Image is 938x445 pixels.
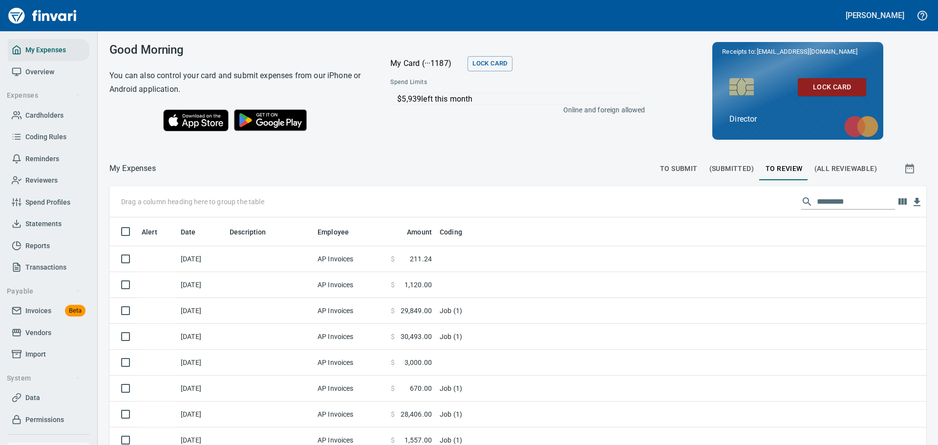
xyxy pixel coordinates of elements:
span: 29,849.00 [401,306,432,316]
td: [DATE] [177,272,226,298]
p: My Expenses [109,163,156,174]
span: Data [25,392,40,404]
span: Statements [25,218,62,230]
a: InvoicesBeta [8,300,89,322]
td: AP Invoices [314,246,387,272]
span: Employee [318,226,349,238]
nav: breadcrumb [109,163,156,174]
td: AP Invoices [314,376,387,402]
a: Data [8,387,89,409]
td: [DATE] [177,402,226,427]
td: [DATE] [177,298,226,324]
img: Finvari [6,4,79,27]
span: $ [391,280,395,290]
span: Date [181,226,196,238]
span: $ [391,409,395,419]
span: (All Reviewable) [814,163,877,175]
a: My Expenses [8,39,89,61]
p: Receipts to: [722,47,874,57]
a: Coding Rules [8,126,89,148]
a: Transactions [8,256,89,278]
span: $ [391,332,395,341]
span: Amount [394,226,432,238]
a: Reminders [8,148,89,170]
span: 30,493.00 [401,332,432,341]
span: Reminders [25,153,59,165]
td: [DATE] [177,376,226,402]
span: Overview [25,66,54,78]
span: $ [391,306,395,316]
td: Job (1) [436,298,680,324]
span: Payable [7,285,81,297]
span: Coding [440,226,462,238]
button: Expenses [3,86,85,105]
span: Reviewers [25,174,58,187]
h5: [PERSON_NAME] [846,10,904,21]
span: 28,406.00 [401,409,432,419]
button: Choose columns to display [895,194,910,209]
span: $ [391,435,395,445]
span: Alert [142,226,170,238]
span: 1,557.00 [405,435,432,445]
span: My Expenses [25,44,66,56]
button: Lock Card [468,56,512,71]
span: $ [391,254,395,264]
h3: Good Morning [109,43,366,57]
td: AP Invoices [314,402,387,427]
p: Online and foreign allowed [383,105,645,115]
td: AP Invoices [314,324,387,350]
td: AP Invoices [314,272,387,298]
a: Overview [8,61,89,83]
a: Statements [8,213,89,235]
span: $ [391,383,395,393]
img: mastercard.svg [839,111,883,142]
span: Cardholders [25,109,64,122]
span: $ [391,358,395,367]
p: Drag a column heading here to group the table [121,197,264,207]
span: Lock Card [472,58,507,69]
button: Show transactions within a particular date range [895,157,926,180]
span: Date [181,226,209,238]
span: Beta [65,305,85,317]
h6: You can also control your card and submit expenses from our iPhone or Android application. [109,69,366,96]
td: [DATE] [177,324,226,350]
a: Spend Profiles [8,191,89,213]
td: AP Invoices [314,350,387,376]
span: Reports [25,240,50,252]
img: Get it on Google Play [229,104,313,136]
a: Vendors [8,322,89,344]
button: Lock Card [798,78,866,96]
a: Cardholders [8,105,89,127]
span: Coding Rules [25,131,66,143]
p: Director [729,113,866,125]
span: (Submitted) [709,163,754,175]
span: Permissions [25,414,64,426]
td: [DATE] [177,246,226,272]
a: Reviewers [8,170,89,191]
span: Vendors [25,327,51,339]
span: Import [25,348,46,360]
p: My Card (···1187) [390,58,464,69]
span: Amount [407,226,432,238]
td: [DATE] [177,350,226,376]
p: $5,939 left this month [397,93,641,105]
span: Coding [440,226,475,238]
span: Spend Limits [390,78,535,87]
td: Job (1) [436,376,680,402]
span: 1,120.00 [405,280,432,290]
td: Job (1) [436,324,680,350]
span: Transactions [25,261,66,274]
span: To Submit [660,163,698,175]
span: Lock Card [806,81,858,93]
span: Description [230,226,266,238]
span: [EMAIL_ADDRESS][DOMAIN_NAME] [756,47,858,56]
span: Expenses [7,89,81,102]
span: Spend Profiles [25,196,70,209]
span: System [7,372,81,384]
span: Employee [318,226,362,238]
span: 3,000.00 [405,358,432,367]
span: 211.24 [410,254,432,264]
a: Import [8,343,89,365]
a: Reports [8,235,89,257]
